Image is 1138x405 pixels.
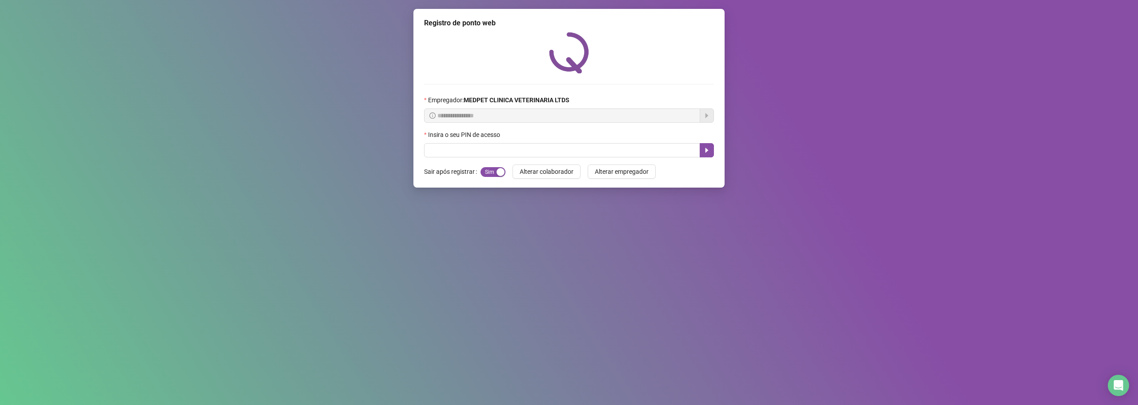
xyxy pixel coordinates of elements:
[428,95,569,105] span: Empregador :
[464,96,569,104] strong: MEDPET CLINICA VETERINARIA LTDS
[588,164,656,179] button: Alterar empregador
[549,32,589,73] img: QRPoint
[424,164,481,179] label: Sair após registrar
[595,167,649,176] span: Alterar empregador
[703,147,710,154] span: caret-right
[513,164,581,179] button: Alterar colaborador
[520,167,573,176] span: Alterar colaborador
[429,112,436,119] span: info-circle
[424,130,506,140] label: Insira o seu PIN de acesso
[424,18,714,28] div: Registro de ponto web
[1108,375,1129,396] div: Open Intercom Messenger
